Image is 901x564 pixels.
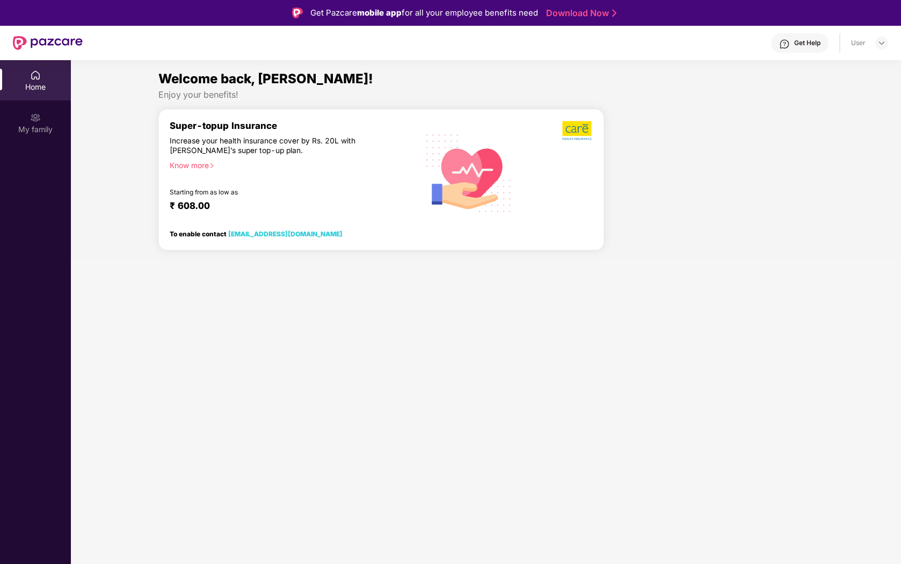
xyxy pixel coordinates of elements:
div: Know more [170,161,410,168]
img: Logo [292,8,303,18]
div: Starting from as low as [170,189,371,196]
div: Increase your health insurance cover by Rs. 20L with [PERSON_NAME]’s super top-up plan. [170,136,370,156]
img: b5dec4f62d2307b9de63beb79f102df3.png [562,120,593,141]
img: New Pazcare Logo [13,36,83,50]
div: ₹ 608.00 [170,200,406,213]
div: To enable contact [170,230,343,237]
div: Super-topup Insurance [170,120,417,131]
strong: mobile app [357,8,402,18]
img: svg+xml;base64,PHN2ZyBpZD0iRHJvcGRvd24tMzJ4MzIiIHhtbG5zPSJodHRwOi8vd3d3LnczLm9yZy8yMDAwL3N2ZyIgd2... [877,39,886,47]
span: right [209,163,215,169]
div: User [851,39,866,47]
span: Welcome back, [PERSON_NAME]! [158,71,373,86]
div: Enjoy your benefits! [158,89,814,100]
img: Stroke [612,8,616,19]
img: svg+xml;base64,PHN2ZyB4bWxucz0iaHR0cDovL3d3dy53My5vcmcvMjAwMC9zdmciIHhtbG5zOnhsaW5rPSJodHRwOi8vd3... [418,120,520,225]
div: Get Pazcare for all your employee benefits need [310,6,538,19]
img: svg+xml;base64,PHN2ZyB3aWR0aD0iMjAiIGhlaWdodD0iMjAiIHZpZXdCb3g9IjAgMCAyMCAyMCIgZmlsbD0ibm9uZSIgeG... [30,112,41,123]
img: svg+xml;base64,PHN2ZyBpZD0iSG9tZSIgeG1sbnM9Imh0dHA6Ly93d3cudzMub3JnLzIwMDAvc3ZnIiB3aWR0aD0iMjAiIG... [30,70,41,81]
a: Download Now [546,8,613,19]
a: [EMAIL_ADDRESS][DOMAIN_NAME] [228,230,343,238]
img: svg+xml;base64,PHN2ZyBpZD0iSGVscC0zMngzMiIgeG1sbnM9Imh0dHA6Ly93d3cudzMub3JnLzIwMDAvc3ZnIiB3aWR0aD... [779,39,790,49]
div: Get Help [794,39,820,47]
